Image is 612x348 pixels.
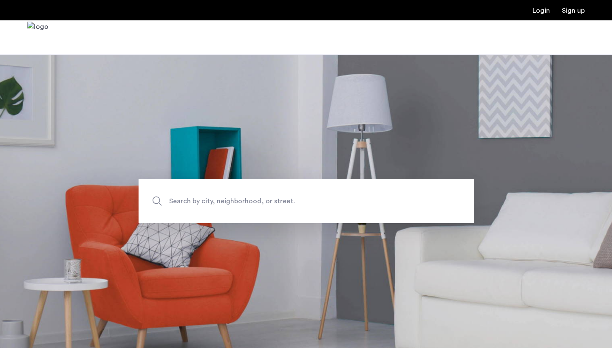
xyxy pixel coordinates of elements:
img: logo [27,22,48,53]
span: Search by city, neighborhood, or street. [169,196,404,207]
a: Cazamio Logo [27,22,48,53]
a: Registration [562,7,585,14]
input: Apartment Search [139,179,474,223]
a: Login [533,7,550,14]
